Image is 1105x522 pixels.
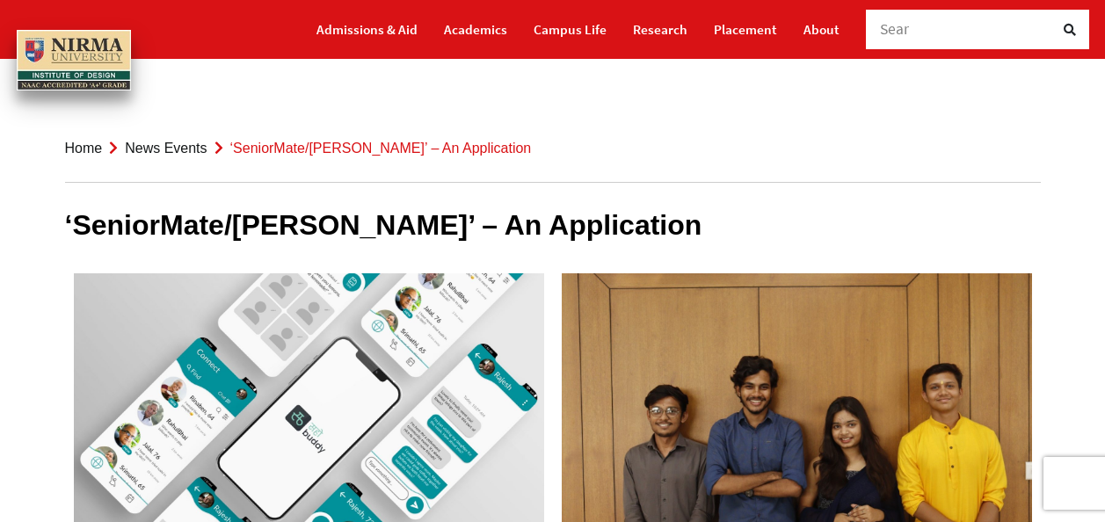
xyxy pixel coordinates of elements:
[880,19,910,39] span: Sear
[316,14,418,45] a: Admissions & Aid
[65,208,1041,242] h1: ‘SeniorMate/[PERSON_NAME]’ – An Application
[65,114,1041,183] nav: breadcrumb
[714,14,777,45] a: Placement
[534,14,607,45] a: Campus Life
[230,141,532,156] span: ‘SeniorMate/[PERSON_NAME]’ – An Application
[803,14,840,45] a: About
[65,141,103,156] a: Home
[633,14,687,45] a: Research
[444,14,507,45] a: Academics
[125,141,207,156] a: News Events
[17,30,131,91] img: main_logo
